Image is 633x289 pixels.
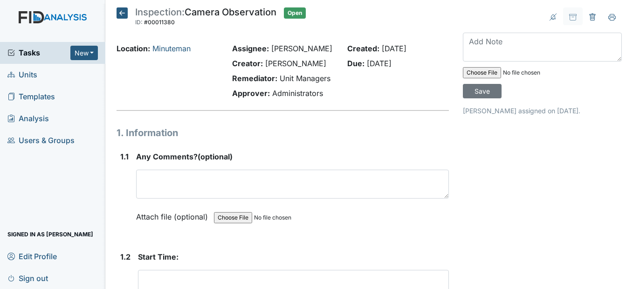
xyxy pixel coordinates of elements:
[152,44,191,53] a: Minuteman
[117,126,448,140] h1: 1. Information
[232,74,277,83] strong: Remediator:
[232,59,263,68] strong: Creator:
[135,7,276,28] div: Camera Observation
[367,59,392,68] span: [DATE]
[135,19,143,26] span: ID:
[232,44,269,53] strong: Assignee:
[272,89,323,98] span: Administrators
[136,151,448,162] strong: (optional)
[232,89,270,98] strong: Approver:
[265,59,326,68] span: [PERSON_NAME]
[7,249,57,263] span: Edit Profile
[144,19,175,26] span: #00011380
[7,89,55,104] span: Templates
[7,68,37,82] span: Units
[7,133,75,148] span: Users & Groups
[463,106,622,116] p: [PERSON_NAME] assigned on [DATE].
[7,271,48,285] span: Sign out
[7,47,70,58] a: Tasks
[7,227,93,241] span: Signed in as [PERSON_NAME]
[271,44,332,53] span: [PERSON_NAME]
[382,44,406,53] span: [DATE]
[280,74,330,83] span: Unit Managers
[347,44,379,53] strong: Created:
[117,44,150,53] strong: Location:
[136,206,212,222] label: Attach file (optional)
[120,251,131,262] label: 1.2
[463,84,502,98] input: Save
[284,7,306,19] span: Open
[120,151,129,162] label: 1.1
[136,152,198,161] span: Any Comments?
[70,46,98,60] button: New
[347,59,365,68] strong: Due:
[138,252,179,261] span: Start Time:
[135,7,185,18] span: Inspection:
[7,111,49,126] span: Analysis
